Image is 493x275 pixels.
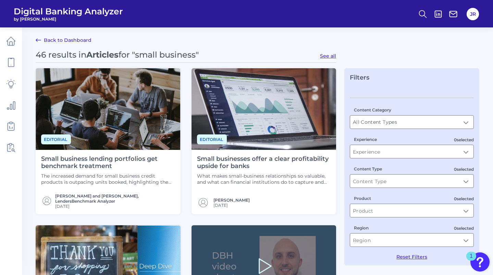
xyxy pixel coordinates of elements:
[354,196,371,201] label: Product
[41,136,71,142] a: Editorial
[354,166,382,171] label: Content Type
[36,68,181,150] img: annie-spratt-QckxruozjRg-unsplash.jpg
[350,204,473,217] input: Product
[55,204,175,209] span: [DATE]
[354,225,369,230] label: Region
[354,137,377,142] label: Experience
[41,134,71,144] span: Editorial
[41,155,175,170] h4: Small business lending portfolios get benchmark treatment
[55,193,175,204] a: [PERSON_NAME] and [PERSON_NAME], LendersBenchmark Analyzer
[86,50,119,60] span: Articles
[197,173,331,185] p: What makes small-business relationships so valuable, and what can financial institutions do to ca...
[467,8,479,20] button: JR
[470,256,473,265] div: 1
[350,74,369,81] span: Filters
[354,107,391,112] label: Content Category
[396,254,427,260] button: Reset Filters
[197,136,227,142] a: Editorial
[41,173,175,185] p: The increased demand for small business credit products is outpacing units booked, highlighting t...
[350,234,473,247] input: Region
[36,36,91,44] a: Back to Dashboard
[192,68,336,150] img: carlos-muza-hpjSkU2UYSU-unsplash.jpg
[320,53,336,59] button: See all
[470,252,490,272] button: Open Resource Center, 1 new notification
[213,203,250,208] span: [DATE]
[197,134,227,144] span: Editorial
[350,145,473,158] input: Experience
[213,198,250,203] a: [PERSON_NAME]
[36,50,199,60] div: 46 results in
[350,175,473,188] input: Content Type
[14,6,123,16] span: Digital Banking Analyzer
[197,155,331,170] h4: Small businesses offer a clear profitability upside for banks
[14,16,123,22] span: by [PERSON_NAME]
[119,50,199,60] span: for "small business"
